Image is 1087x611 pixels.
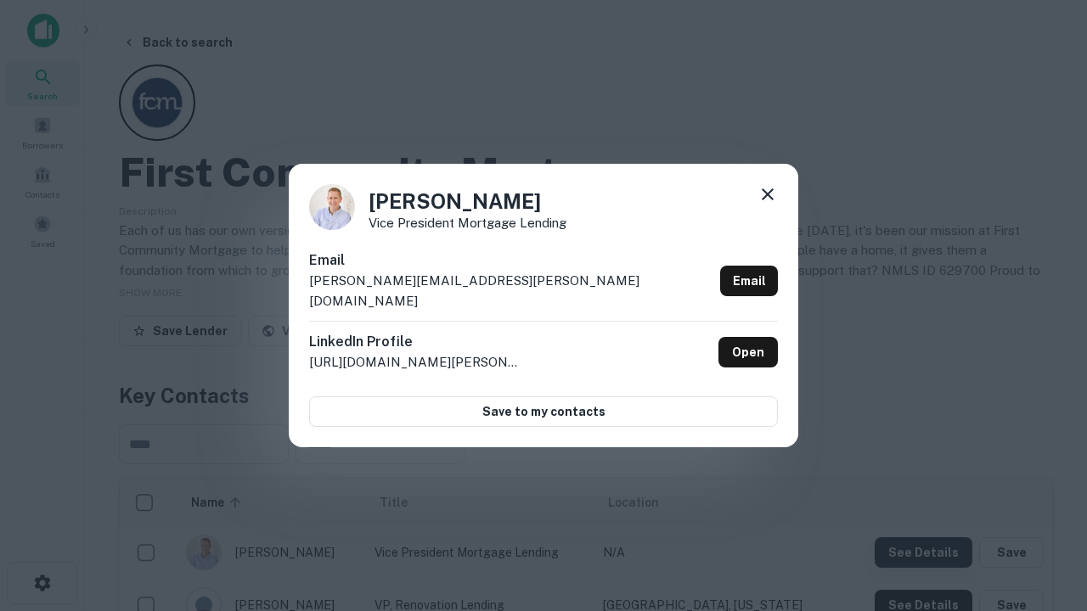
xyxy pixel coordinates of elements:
img: 1520878720083 [309,184,355,230]
button: Save to my contacts [309,396,778,427]
p: [URL][DOMAIN_NAME][PERSON_NAME] [309,352,521,373]
p: [PERSON_NAME][EMAIL_ADDRESS][PERSON_NAME][DOMAIN_NAME] [309,271,713,311]
a: Open [718,337,778,367]
h4: [PERSON_NAME] [369,186,566,216]
h6: Email [309,250,713,271]
h6: LinkedIn Profile [309,332,521,352]
p: Vice President Mortgage Lending [369,216,566,229]
iframe: Chat Widget [1002,421,1087,502]
a: Email [720,266,778,296]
